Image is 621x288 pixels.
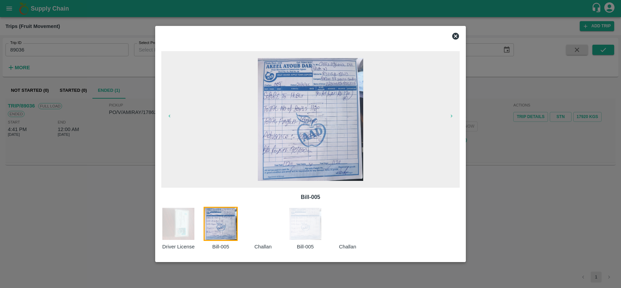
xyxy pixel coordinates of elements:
[204,243,238,250] p: Bill-005
[167,193,454,201] p: Bill-005
[161,243,195,250] p: Driver License
[204,207,238,241] img: https://app.vegrow.in/rails/active_storage/blobs/redirect/eyJfcmFpbHMiOnsiZGF0YSI6MzE2NTEwNiwicHV...
[161,207,195,241] img: https://app.vegrow.in/rails/active_storage/blobs/redirect/eyJfcmFpbHMiOnsiZGF0YSI6MzE5MjMwNiwicHV...
[288,207,322,241] img: https://app.vegrow.in/rails/active_storage/blobs/redirect/eyJfcmFpbHMiOnsiZGF0YSI6MzIwMTIxOSwicHV...
[258,58,363,181] img: https://app.vegrow.in/rails/active_storage/blobs/redirect/eyJfcmFpbHMiOnsiZGF0YSI6MzE2NTEwNiwicHV...
[288,243,322,250] p: Bill-005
